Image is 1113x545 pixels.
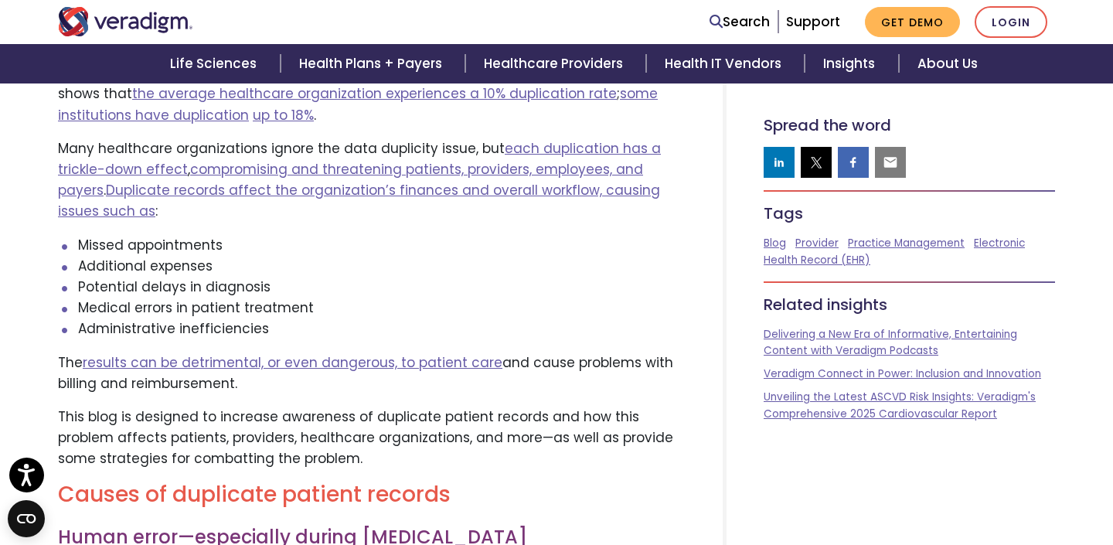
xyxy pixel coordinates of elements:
[58,138,686,223] p: Many healthcare organizations ignore the data duplicity issue, but , . :
[771,155,787,170] img: linkedin sharing button
[865,7,960,37] a: Get Demo
[764,295,1055,314] h5: Related insights
[848,236,965,250] a: Practice Management
[253,106,314,124] a: up to 18%
[764,204,1055,223] h5: Tags
[764,366,1041,381] a: Veradigm Connect in Power: Inclusion and Innovation
[151,44,280,83] a: Life Sciences
[78,318,686,339] li: Administrative inefficiencies
[58,160,643,199] a: compromising and threatening patients, providers, employees, and payers
[816,449,1094,526] iframe: Drift Chat Widget
[78,277,686,298] li: Potential delays in diagnosis
[646,44,805,83] a: Health IT Vendors
[465,44,646,83] a: Healthcare Providers
[710,12,770,32] a: Search
[808,155,824,170] img: twitter sharing button
[78,256,686,277] li: Additional expenses
[795,236,839,250] a: Provider
[883,155,898,170] img: email sharing button
[132,84,617,103] a: the average healthcare organization experiences a 10% duplication rate
[58,482,686,508] h2: Causes of duplicate patient records
[764,116,1055,135] h5: Spread the word
[83,353,502,372] a: results can be detrimental, or even dangerous, to patient care
[786,12,840,31] a: Support
[899,44,996,83] a: About Us
[846,155,861,170] img: facebook sharing button
[58,353,686,394] p: The and cause problems with billing and reimbursement.
[764,236,786,250] a: Blog
[805,44,898,83] a: Insights
[58,407,686,470] p: This blog is designed to increase awareness of duplicate patient records and how this problem aff...
[975,6,1047,38] a: Login
[764,327,1017,359] a: Delivering a New Era of Informative, Entertaining Content with Veradigm Podcasts
[78,235,686,256] li: Missed appointments
[281,44,465,83] a: Health Plans + Payers
[764,390,1036,421] a: Unveiling the Latest ASCVD Risk Insights: Veradigm's Comprehensive 2025 Cardiovascular Report
[8,500,45,537] button: Open CMP widget
[78,298,686,318] li: Medical errors in patient treatment
[58,181,660,220] a: Duplicate records affect the organization’s finances and overall workflow, causing issues such as
[764,236,1025,267] a: Electronic Health Record (EHR)
[58,84,658,124] a: some institutions have duplication
[58,7,193,36] img: Veradigm logo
